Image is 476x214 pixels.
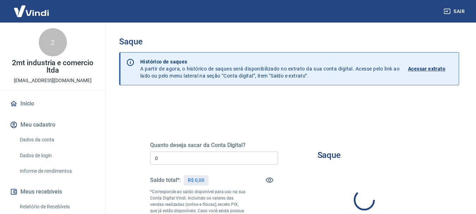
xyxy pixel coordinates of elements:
[6,59,100,74] p: 2mt industria e comercio ltda
[140,58,400,79] p: A partir de agora, o histórico de saques será disponibilizado no extrato da sua conta digital. Ac...
[408,65,445,72] p: Acessar extrato
[119,37,459,47] h3: Saque
[150,177,181,184] h5: Saldo total*:
[408,58,453,79] a: Acessar extrato
[8,0,54,22] img: Vindi
[17,133,97,147] a: Dados da conta
[17,200,97,214] a: Relatório de Recebíveis
[14,77,92,84] p: [EMAIL_ADDRESS][DOMAIN_NAME]
[188,177,204,184] p: R$ 0,00
[17,148,97,163] a: Dados de login
[17,164,97,178] a: Informe de rendimentos
[442,5,468,18] button: Sair
[150,142,278,149] h5: Quanto deseja sacar da Conta Digital?
[8,184,97,200] button: Meus recebíveis
[39,28,67,56] div: 2
[317,150,341,160] h3: Saque
[140,58,400,65] p: Histórico de saques
[8,117,97,133] button: Meu cadastro
[8,96,97,111] a: Início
